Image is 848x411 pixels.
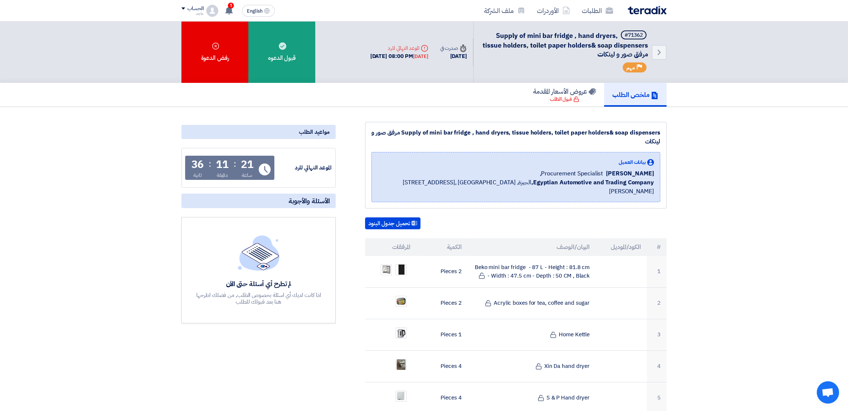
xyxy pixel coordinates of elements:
span: [PERSON_NAME] [606,169,654,178]
h5: ملخص الطلب [612,90,658,99]
div: الموعد النهائي للرد [370,44,428,52]
img: beko__1757502530636.png [396,262,406,277]
a: ملخص الطلب [604,83,667,107]
th: البيان/الوصف [468,238,596,256]
td: Beko mini bar fridge - 87 L - Height : 81.8 cm - Width : 47.5 cm - Depth : 50 CM , Black [468,256,596,288]
div: #71362 [625,33,643,38]
div: رفض الدعوة [181,22,248,83]
div: Supply of mini bar fridge , hand dryers, tissue holders, toilet paper holders& soap dispensers مر... [371,128,660,146]
a: الأوردرات [531,2,576,19]
span: Procurement Specialist, [540,169,603,178]
div: ثانية [193,171,202,179]
td: 2 [647,287,667,319]
span: مهم [626,64,635,71]
td: 2 Pieces [416,256,468,288]
div: ماجد [181,12,203,16]
div: قبول الدعوه [248,22,315,83]
a: الطلبات [576,2,619,19]
button: English [242,5,275,17]
div: ساعة [242,171,252,179]
div: صدرت في [440,44,467,52]
span: 1 [228,3,234,9]
h5: عروض الأسعار المقدمة [533,87,596,96]
td: 4 Pieces [416,350,468,382]
div: 11 [216,159,229,170]
img: Xin_DA_1757504273284.jpeg [396,358,406,371]
td: 2 Pieces [416,287,468,319]
div: دقيقة [217,171,228,179]
td: 1 [647,256,667,288]
div: [DATE] 08:00 PM [370,52,428,61]
img: Teradix logo [628,6,667,14]
a: ملف الشركة [478,2,531,19]
div: الموعد النهائي للرد [276,164,332,172]
img: empty_state_list.svg [238,235,280,270]
div: قبول الطلب [550,96,579,103]
span: الأسئلة والأجوبة [288,197,330,205]
div: لم تطرح أي أسئلة حتى الآن [196,279,322,288]
td: Acrylic boxes for tea, coffee and sugar [468,287,596,319]
td: Home Kettle [468,319,596,350]
div: مواعيد الطلب [181,125,336,139]
div: [DATE] [440,52,467,61]
div: [DATE] [413,53,428,60]
span: الجيزة, [GEOGRAPHIC_DATA] ,[STREET_ADDRESS][PERSON_NAME] [378,178,654,196]
div: 36 [191,159,204,170]
div: : [209,157,211,171]
div: : [233,157,236,171]
div: اذا كانت لديك أي اسئلة بخصوص الطلب, من فضلك اطرحها هنا بعد قبولك للطلب [196,292,322,305]
td: Xin Da hand dryer [468,350,596,382]
img: S__P_1757502990415.png [396,390,406,402]
th: الكود/الموديل [596,238,647,256]
a: عروض الأسعار المقدمة قبول الطلب [525,83,604,107]
div: الحساب [187,6,203,12]
img: Kettle_Home_stainless_steel_1757502755675.png [396,327,406,339]
th: المرفقات [365,238,416,256]
td: 1 Pieces [416,319,468,350]
td: 3 [647,319,667,350]
img: ___1757502610054.png [396,297,406,306]
span: English [247,9,262,14]
div: 21 [241,159,254,170]
img: profile_test.png [206,5,218,17]
img: beko___1757502540755.png [381,264,391,275]
th: # [647,238,667,256]
h5: Supply of mini bar fridge , hand dryers, tissue holders, toilet paper holders& soap dispensers مر... [483,30,648,59]
th: الكمية [416,238,468,256]
b: Egyptian Automotive and Trading Company, [531,178,654,187]
td: 4 [647,350,667,382]
div: Open chat [817,381,839,404]
button: تحميل جدول البنود [365,217,420,229]
span: بيانات العميل [619,158,646,166]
